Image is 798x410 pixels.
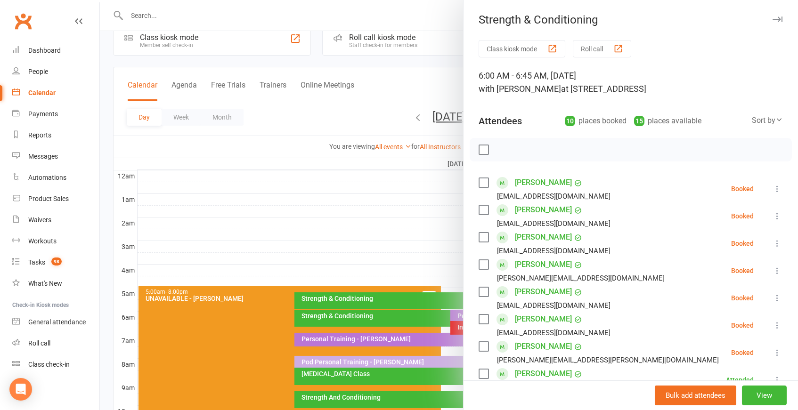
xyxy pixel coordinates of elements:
[561,84,646,94] span: at [STREET_ADDRESS]
[12,82,99,104] a: Calendar
[12,167,99,188] a: Automations
[515,257,572,272] a: [PERSON_NAME]
[28,361,70,368] div: Class check-in
[565,114,627,128] div: places booked
[28,110,58,118] div: Payments
[11,9,35,33] a: Clubworx
[28,174,66,181] div: Automations
[464,13,798,26] div: Strength & Conditioning
[515,339,572,354] a: [PERSON_NAME]
[731,213,754,219] div: Booked
[28,216,51,224] div: Waivers
[28,153,58,160] div: Messages
[742,386,787,405] button: View
[497,354,719,366] div: [PERSON_NAME][EMAIL_ADDRESS][PERSON_NAME][DOMAIN_NAME]
[565,116,575,126] div: 10
[655,386,736,405] button: Bulk add attendees
[28,237,57,245] div: Workouts
[28,89,56,96] div: Calendar
[12,188,99,209] a: Product Sales
[515,366,572,381] a: [PERSON_NAME]
[497,327,611,339] div: [EMAIL_ADDRESS][DOMAIN_NAME]
[726,377,754,383] div: Attended
[497,217,611,230] div: [EMAIL_ADDRESS][DOMAIN_NAME]
[634,114,701,128] div: places available
[497,245,611,257] div: [EMAIL_ADDRESS][DOMAIN_NAME]
[731,267,754,274] div: Booked
[12,209,99,231] a: Waivers
[12,146,99,167] a: Messages
[573,40,631,57] button: Roll call
[479,69,783,96] div: 6:00 AM - 6:45 AM, [DATE]
[28,131,51,139] div: Reports
[12,312,99,333] a: General attendance kiosk mode
[12,231,99,252] a: Workouts
[731,240,754,247] div: Booked
[752,114,783,127] div: Sort by
[731,349,754,356] div: Booked
[28,258,45,266] div: Tasks
[28,47,61,54] div: Dashboard
[497,190,611,202] div: [EMAIL_ADDRESS][DOMAIN_NAME]
[28,318,86,326] div: General attendance
[515,175,572,190] a: [PERSON_NAME]
[28,68,48,75] div: People
[51,257,62,265] span: 98
[12,40,99,61] a: Dashboard
[515,202,572,217] a: [PERSON_NAME]
[12,273,99,294] a: What's New
[497,299,611,312] div: [EMAIL_ADDRESS][DOMAIN_NAME]
[731,322,754,329] div: Booked
[28,280,62,287] div: What's New
[12,354,99,375] a: Class kiosk mode
[731,295,754,301] div: Booked
[634,116,644,126] div: 15
[479,84,561,94] span: with [PERSON_NAME]
[515,230,572,245] a: [PERSON_NAME]
[515,312,572,327] a: [PERSON_NAME]
[12,333,99,354] a: Roll call
[12,125,99,146] a: Reports
[497,272,665,284] div: [PERSON_NAME][EMAIL_ADDRESS][DOMAIN_NAME]
[479,40,565,57] button: Class kiosk mode
[479,114,522,128] div: Attendees
[28,339,50,347] div: Roll call
[731,185,754,192] div: Booked
[12,104,99,125] a: Payments
[515,284,572,299] a: [PERSON_NAME]
[12,61,99,82] a: People
[9,378,32,401] div: Open Intercom Messenger
[12,252,99,273] a: Tasks 98
[28,195,69,202] div: Product Sales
